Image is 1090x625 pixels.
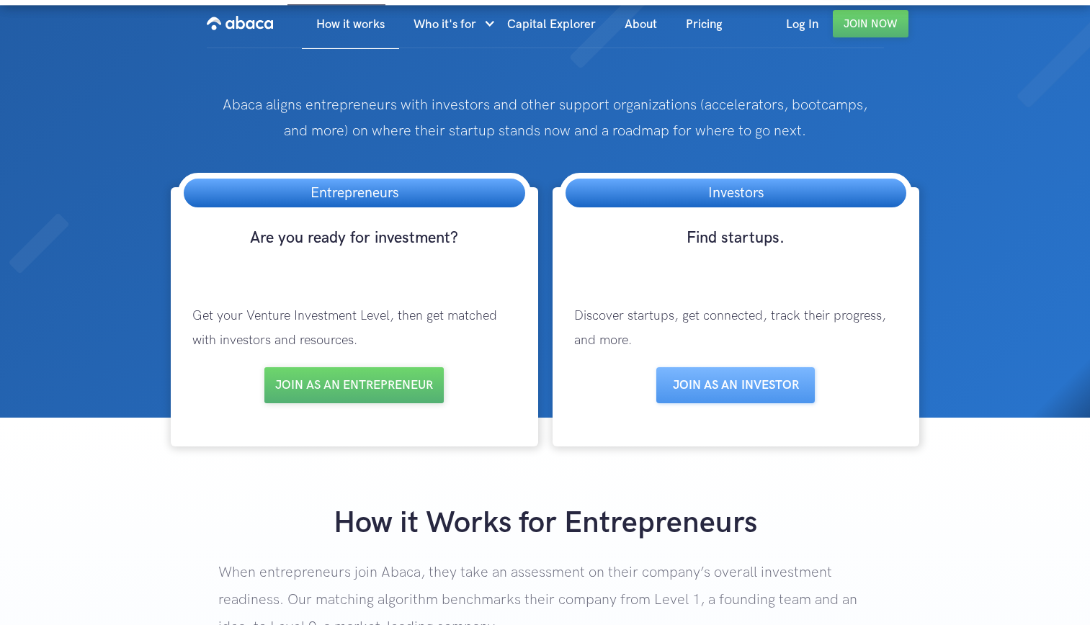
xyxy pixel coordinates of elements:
img: Abaca logo [207,12,273,35]
a: Join as aN INVESTOR [656,367,815,403]
h3: Investors [694,179,778,207]
a: Join as an entrepreneur [264,367,444,403]
a: Join Now [833,10,908,37]
p: Discover startups, get connected, track their progress, and more. [560,289,913,367]
strong: How it Works for Entrepreneurs [334,505,757,541]
p: Abaca aligns entrepreneurs with investors and other support organizations (accelerators, bootcamp... [218,92,872,144]
p: Get your Venture Investment Level, then get matched with investors and resources. [178,289,531,367]
h3: Are you ready for investment? [178,228,531,275]
h3: Find startups. [560,228,913,275]
h3: Entrepreneurs [296,179,413,207]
